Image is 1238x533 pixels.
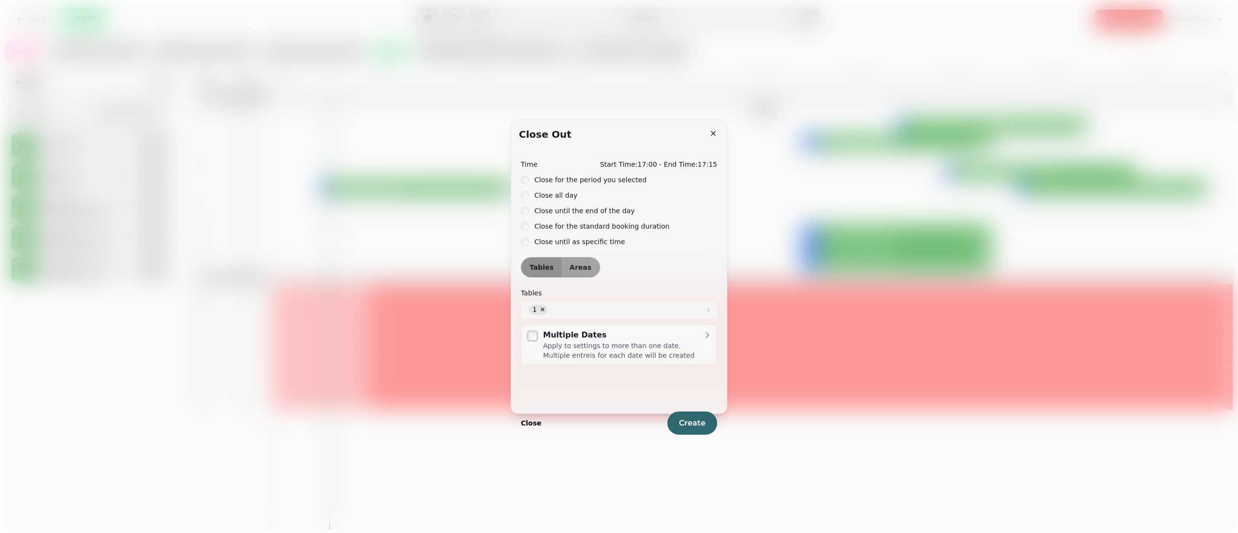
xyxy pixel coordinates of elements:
label: Close all day [534,190,577,201]
h2: Close out [519,128,572,141]
label: Close for the period you selected [534,174,647,186]
label: Close until as specific time [534,236,625,248]
label: Close until the end of the day [534,205,634,217]
label: Tables [521,287,717,299]
button: Close [513,416,549,429]
div: Apply to settings to more than one date. Multiple entreis for each date will be created [543,341,703,360]
span: Time [521,159,537,170]
span: Areas [570,264,591,271]
label: Close for the standard booking duration [534,221,669,232]
button: Create [667,411,717,434]
span: Create [679,419,706,427]
span: Close [521,419,542,426]
div: Multiple Dates [543,329,703,341]
span: Tables [530,264,554,271]
p: Start Time: 17:00 - End Time: 17:15 [600,159,717,170]
button: Tables [521,258,561,277]
p: 1 [532,305,537,314]
button: Areas [561,258,600,277]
